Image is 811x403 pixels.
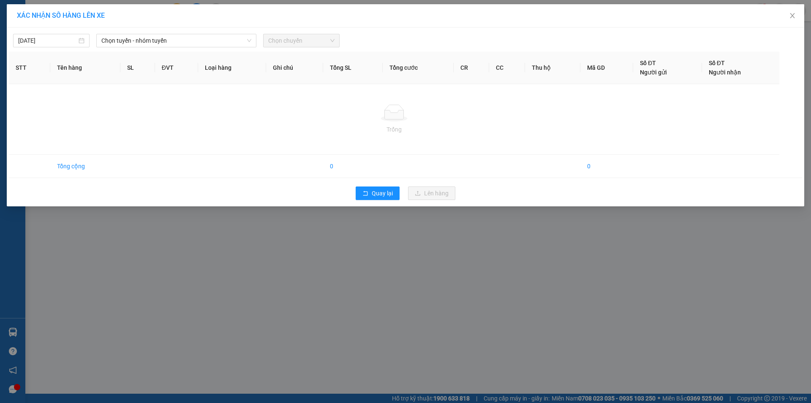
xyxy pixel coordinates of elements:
td: 0 [580,155,633,178]
div: Trống [16,125,773,134]
span: close [789,12,796,19]
span: Người nhận [709,69,741,76]
th: ĐVT [155,52,198,84]
span: down [247,38,252,43]
button: rollbackQuay lại [356,186,400,200]
th: Thu hộ [525,52,580,84]
span: Quay lại [372,189,393,198]
span: Số ĐT [709,60,725,66]
th: Ghi chú [266,52,324,84]
td: Tổng cộng [50,155,120,178]
span: Số ĐT [640,60,656,66]
span: XÁC NHẬN SỐ HÀNG LÊN XE [17,11,105,19]
th: CC [489,52,525,84]
span: Chọn tuyến - nhóm tuyến [101,34,251,47]
th: Tổng SL [323,52,383,84]
th: Tên hàng [50,52,120,84]
span: Chọn chuyến [268,34,335,47]
th: SL [120,52,155,84]
th: CR [454,52,490,84]
td: 0 [323,155,383,178]
th: STT [9,52,50,84]
button: Close [781,4,804,28]
button: uploadLên hàng [408,186,455,200]
th: Loại hàng [198,52,266,84]
th: Mã GD [580,52,633,84]
input: 15/09/2025 [18,36,77,45]
span: rollback [362,190,368,197]
th: Tổng cước [383,52,454,84]
span: Người gửi [640,69,667,76]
